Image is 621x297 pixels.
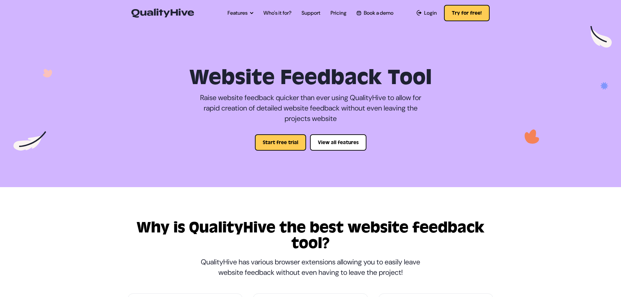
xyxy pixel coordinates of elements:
a: Who's it for? [263,9,291,17]
a: Book a demo [357,9,393,17]
h2: Why is QualityHive the best website feedback tool? [128,220,494,251]
span: Login [424,9,437,17]
img: QualityHive - Bug Tracking Tool [131,8,194,18]
button: Start free trial [255,134,306,151]
button: View all features [310,134,366,151]
p: QualityHive has various browser extensions allowing you to easily leave website feedback without ... [198,257,423,278]
img: Book a QualityHive Demo [357,11,361,15]
a: Login [417,9,437,17]
a: Support [302,9,320,17]
p: Raise website feedback quicker than ever using QualityHive to allow for rapid creation of detaile... [198,93,423,124]
button: Try for free! [444,5,490,21]
a: Features [228,9,253,17]
a: Pricing [331,9,347,17]
h1: Website Feedback Tool [133,65,488,90]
